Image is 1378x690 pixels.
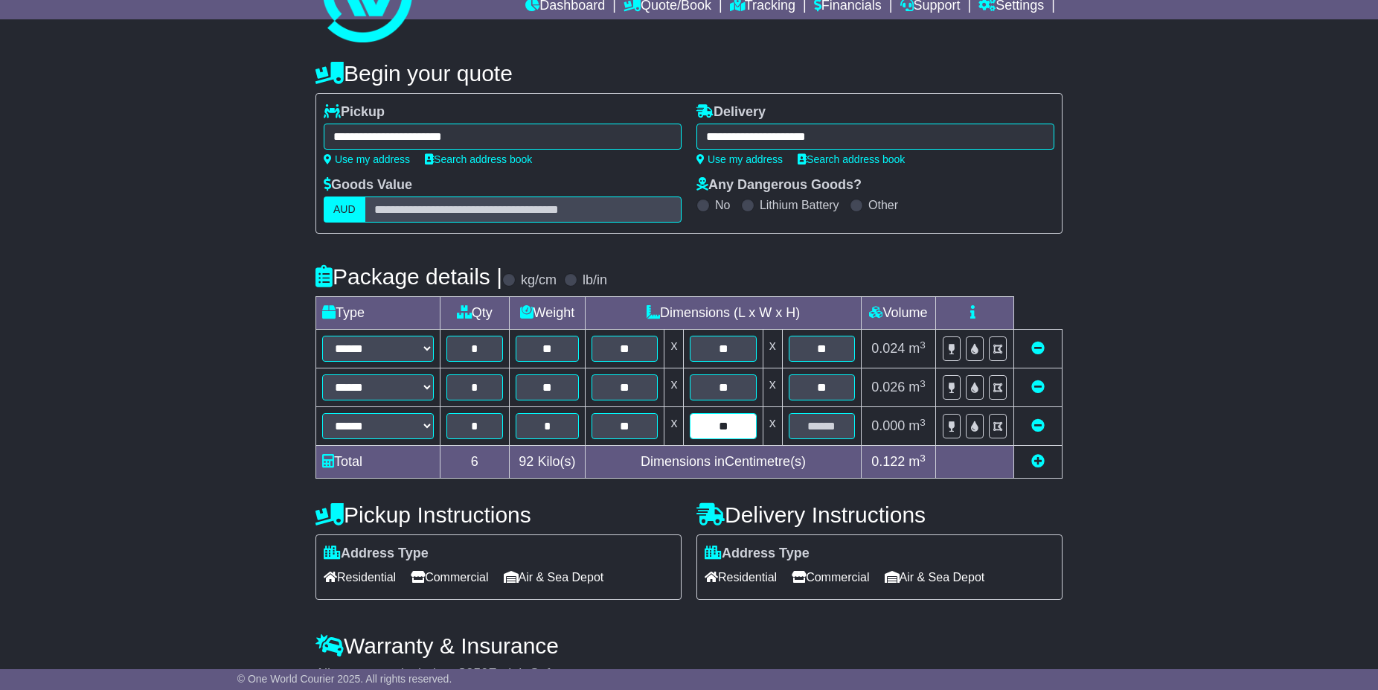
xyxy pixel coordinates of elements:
[1031,454,1045,469] a: Add new item
[315,666,1063,683] div: All our quotes include a $ FreightSafe warranty.
[1031,418,1045,433] a: Remove this item
[920,417,926,428] sup: 3
[324,546,429,562] label: Address Type
[316,446,440,479] td: Total
[324,566,396,589] span: Residential
[908,418,926,433] span: m
[664,407,684,446] td: x
[521,272,557,289] label: kg/cm
[315,264,502,289] h4: Package details |
[324,153,410,165] a: Use my address
[583,272,607,289] label: lb/in
[519,454,533,469] span: 92
[696,177,862,194] label: Any Dangerous Goods?
[237,673,452,685] span: © One World Courier 2025. All rights reserved.
[908,380,926,394] span: m
[509,297,586,330] td: Weight
[315,633,1063,658] h4: Warranty & Insurance
[763,407,782,446] td: x
[920,453,926,464] sup: 3
[324,104,385,121] label: Pickup
[696,104,766,121] label: Delivery
[861,297,935,330] td: Volume
[871,341,905,356] span: 0.024
[586,446,862,479] td: Dimensions in Centimetre(s)
[871,380,905,394] span: 0.026
[798,153,905,165] a: Search address book
[705,566,777,589] span: Residential
[792,566,869,589] span: Commercial
[705,546,810,562] label: Address Type
[763,330,782,368] td: x
[664,368,684,407] td: x
[586,297,862,330] td: Dimensions (L x W x H)
[324,197,365,223] label: AUD
[504,566,604,589] span: Air & Sea Depot
[868,198,898,212] label: Other
[1031,341,1045,356] a: Remove this item
[920,339,926,351] sup: 3
[440,297,510,330] td: Qty
[871,418,905,433] span: 0.000
[696,502,1063,527] h4: Delivery Instructions
[411,566,488,589] span: Commercial
[908,454,926,469] span: m
[664,330,684,368] td: x
[760,198,839,212] label: Lithium Battery
[696,153,783,165] a: Use my address
[871,454,905,469] span: 0.122
[885,566,985,589] span: Air & Sea Depot
[908,341,926,356] span: m
[440,446,510,479] td: 6
[315,502,682,527] h4: Pickup Instructions
[509,446,586,479] td: Kilo(s)
[920,378,926,389] sup: 3
[315,61,1063,86] h4: Begin your quote
[316,297,440,330] td: Type
[425,153,532,165] a: Search address book
[763,368,782,407] td: x
[324,177,412,194] label: Goods Value
[1031,380,1045,394] a: Remove this item
[715,198,730,212] label: No
[466,666,488,681] span: 250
